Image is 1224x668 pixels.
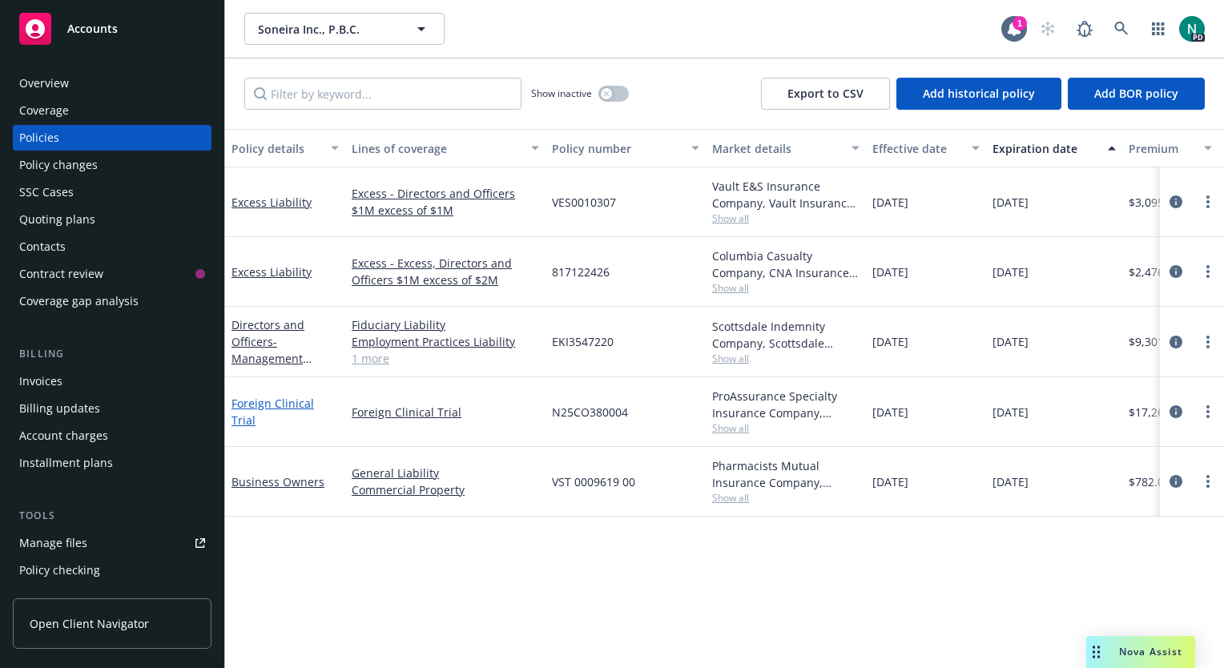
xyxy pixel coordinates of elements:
span: - Management Liability [232,334,312,383]
div: Manage exposures [19,585,121,610]
a: Overview [13,70,211,96]
a: more [1198,332,1218,352]
a: Start snowing [1032,13,1064,45]
div: Scottsdale Indemnity Company, Scottsdale Insurance Company (Nationwide), RT Specialty Insurance S... [712,318,860,352]
a: Account charges [13,423,211,449]
a: Directors and Officers [232,317,304,383]
div: SSC Cases [19,179,74,205]
a: Manage exposures [13,585,211,610]
span: $9,301.00 [1129,333,1180,350]
a: Foreign Clinical Trial [232,396,314,428]
a: Policy checking [13,557,211,583]
a: more [1198,472,1218,491]
a: Invoices [13,368,211,394]
span: Show all [712,211,860,225]
span: Show all [712,491,860,505]
div: Billing updates [19,396,100,421]
span: [DATE] [872,264,908,280]
div: Expiration date [992,140,1098,157]
a: Excess Liability [232,195,312,210]
a: Excess - Excess, Directors and Officers $1M excess of $2M [352,255,539,288]
a: Report a Bug [1069,13,1101,45]
a: circleInformation [1166,472,1186,491]
span: VST 0009619 00 [552,473,635,490]
span: Show all [712,281,860,295]
a: circleInformation [1166,262,1186,281]
div: Market details [712,140,842,157]
div: Overview [19,70,69,96]
a: Fiduciary Liability [352,316,539,333]
span: Show all [712,421,860,435]
span: Open Client Navigator [30,615,149,632]
a: Quoting plans [13,207,211,232]
span: Add historical policy [923,86,1035,101]
div: Tools [13,508,211,524]
div: Quoting plans [19,207,95,232]
div: Contacts [19,234,66,260]
div: Policy changes [19,152,98,178]
span: EKI3547220 [552,333,614,350]
a: Coverage [13,98,211,123]
button: Premium [1122,129,1218,167]
a: Foreign Clinical Trial [352,404,539,421]
button: Policy details [225,129,345,167]
a: Contacts [13,234,211,260]
div: Coverage [19,98,69,123]
a: 1 more [352,350,539,367]
div: Columbia Casualty Company, CNA Insurance, RT Specialty Insurance Services, LLC (RSG Specialty, LLC) [712,247,860,281]
input: Filter by keyword... [244,78,521,110]
button: Soneira Inc., P.B.C. [244,13,445,45]
a: Commercial Property [352,481,539,498]
span: [DATE] [872,194,908,211]
a: Installment plans [13,450,211,476]
span: $2,476.00 [1129,264,1180,280]
span: $3,095.00 [1129,194,1180,211]
a: more [1198,192,1218,211]
div: Vault E&S Insurance Company, Vault Insurance Group, RT Specialty Insurance Services, LLC (RSG Spe... [712,178,860,211]
a: Policies [13,125,211,151]
button: Add BOR policy [1068,78,1205,110]
a: circleInformation [1166,402,1186,421]
a: Business Owners [232,474,324,489]
span: Soneira Inc., P.B.C. [258,21,397,38]
span: [DATE] [992,333,1029,350]
div: 1 [1013,16,1027,30]
button: Export to CSV [761,78,890,110]
div: Policy checking [19,557,100,583]
a: Search [1105,13,1137,45]
div: Lines of coverage [352,140,521,157]
div: Billing [13,346,211,362]
div: Contract review [19,261,103,287]
span: N25CO380004 [552,404,628,421]
span: Show inactive [531,87,592,100]
span: Nova Assist [1119,645,1182,658]
div: Account charges [19,423,108,449]
span: $782.00 [1129,473,1170,490]
a: Accounts [13,6,211,51]
button: Lines of coverage [345,129,546,167]
div: Policy number [552,140,682,157]
span: [DATE] [872,333,908,350]
div: ProAssurance Specialty Insurance Company, Medmarc [712,388,860,421]
a: Coverage gap analysis [13,288,211,314]
div: Drag to move [1086,636,1106,668]
button: Policy number [546,129,706,167]
a: Employment Practices Liability [352,333,539,350]
div: Pharmacists Mutual Insurance Company, Pharmacists Mutual Insurance Company [712,457,860,491]
a: Policy changes [13,152,211,178]
button: Effective date [866,129,986,167]
a: more [1198,402,1218,421]
a: Manage files [13,530,211,556]
a: circleInformation [1166,192,1186,211]
button: Add historical policy [896,78,1061,110]
span: Export to CSV [787,86,864,101]
a: Switch app [1142,13,1174,45]
span: Accounts [67,22,118,35]
a: General Liability [352,465,539,481]
a: more [1198,262,1218,281]
button: Nova Assist [1086,636,1195,668]
span: [DATE] [872,473,908,490]
a: Contract review [13,261,211,287]
div: Premium [1129,140,1194,157]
